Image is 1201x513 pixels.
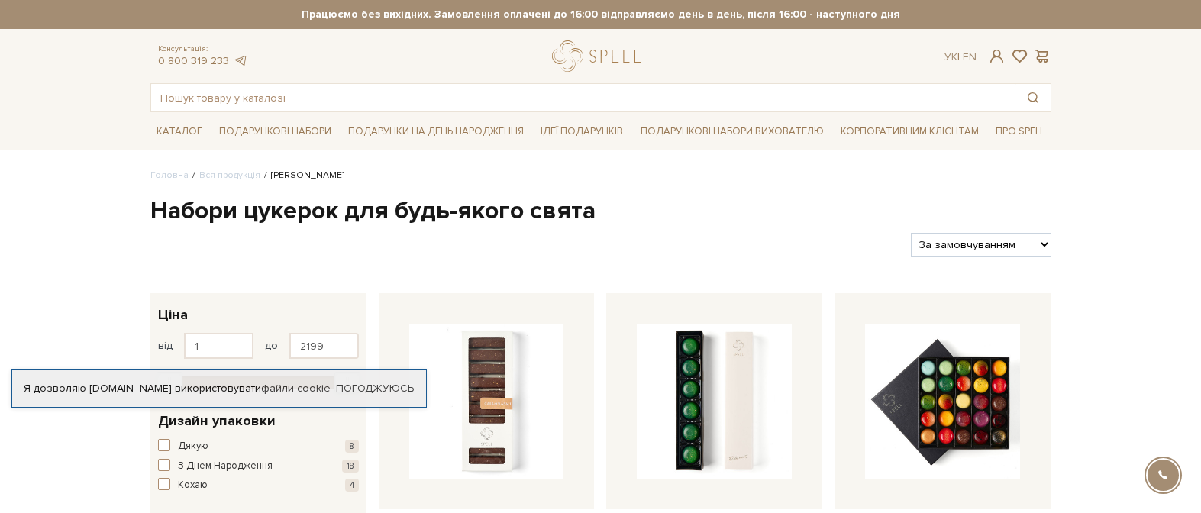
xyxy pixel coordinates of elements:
input: Пошук товару у каталозі [151,84,1015,111]
span: Кохаю [178,478,208,493]
a: Подарункові набори [213,120,337,144]
button: Пошук товару у каталозі [1015,84,1051,111]
a: Подарунки на День народження [342,120,530,144]
input: Ціна [184,333,253,359]
a: Головна [150,169,189,181]
a: 0 800 319 233 [158,54,229,67]
button: Кохаю 4 [158,478,359,493]
a: Подарункові набори вихователю [634,118,830,144]
li: [PERSON_NAME] [260,169,344,182]
a: telegram [233,54,248,67]
span: до [265,339,278,353]
span: | [957,50,960,63]
span: 8 [345,440,359,453]
a: файли cookie [261,382,331,395]
strong: Працюємо без вихідних. Замовлення оплачені до 16:00 відправляємо день в день, після 16:00 - насту... [150,8,1051,21]
a: logo [552,40,647,72]
a: Вся продукція [199,169,260,181]
h1: Набори цукерок для будь-якого свята [150,195,1051,227]
span: Дякую [178,439,208,454]
span: Ціна [158,305,188,325]
span: Консультація: [158,44,248,54]
button: Дякую 8 [158,439,359,454]
a: Про Spell [990,120,1051,144]
a: Корпоративним клієнтам [835,118,985,144]
div: Ук [944,50,977,64]
span: З Днем Народження [178,459,273,474]
a: Ідеї подарунків [534,120,629,144]
button: З Днем Народження 18 [158,459,359,474]
a: Погоджуюсь [336,382,414,395]
a: Каталог [150,120,208,144]
input: Ціна [289,333,359,359]
span: від [158,339,173,353]
a: En [963,50,977,63]
div: Я дозволяю [DOMAIN_NAME] використовувати [12,382,426,395]
span: Дизайн упаковки [158,411,276,431]
span: 4 [345,479,359,492]
span: 18 [342,460,359,473]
